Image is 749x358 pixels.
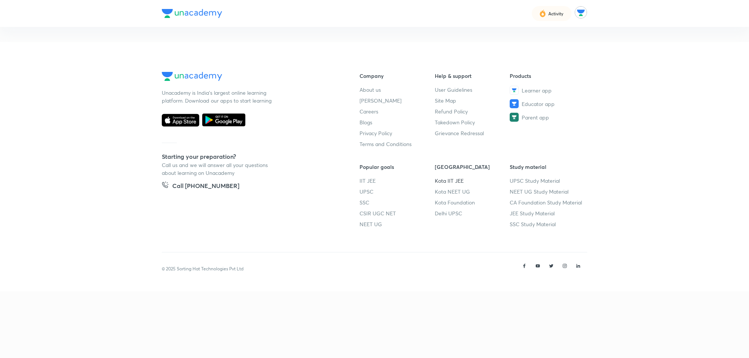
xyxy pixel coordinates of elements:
h5: Call [PHONE_NUMBER] [172,181,239,192]
h5: Starting your preparation? [162,152,336,161]
span: Parent app [522,113,549,121]
a: About us [360,86,435,94]
a: CA Foundation Study Material [510,198,585,206]
a: User Guidelines [435,86,510,94]
a: Parent app [510,113,585,122]
h6: Popular goals [360,163,435,171]
h6: [GEOGRAPHIC_DATA] [435,163,510,171]
a: SSC [360,198,435,206]
a: [PERSON_NAME] [360,97,435,104]
a: CSIR UGC NET [360,209,435,217]
img: Company Logo [162,72,222,81]
h6: Help & support [435,72,510,80]
img: Unacademy Jodhpur [574,6,587,19]
p: Call us and we will answer all your questions about learning on Unacademy [162,161,274,177]
a: Call [PHONE_NUMBER] [162,181,239,192]
a: Delhi UPSC [435,209,510,217]
a: Privacy Policy [360,129,435,137]
a: NEET UG Study Material [510,188,585,195]
a: Refund Policy [435,107,510,115]
a: UPSC Study Material [510,177,585,185]
a: Takedown Policy [435,118,510,126]
p: © 2025 Sorting Hat Technologies Pvt Ltd [162,266,243,272]
img: Educator app [510,99,519,108]
p: Unacademy is India’s largest online learning platform. Download our apps to start learning [162,89,274,104]
a: Learner app [510,86,585,95]
a: Educator app [510,99,585,108]
a: Careers [360,107,435,115]
a: Terms and Conditions [360,140,435,148]
img: activity [539,9,546,18]
h6: Company [360,72,435,80]
img: Parent app [510,113,519,122]
a: IIT JEE [360,177,435,185]
h6: Products [510,72,585,80]
a: Site Map [435,97,510,104]
a: JEE Study Material [510,209,585,217]
h6: Study material [510,163,585,171]
span: Educator app [522,100,555,108]
a: Company Logo [162,72,336,83]
a: Kota Foundation [435,198,510,206]
a: SSC Study Material [510,220,585,228]
img: Company Logo [162,9,222,18]
a: Grievance Redressal [435,129,510,137]
a: Kota IIT JEE [435,177,510,185]
span: Careers [360,107,378,115]
a: UPSC [360,188,435,195]
a: NEET UG [360,220,435,228]
span: Learner app [522,87,552,94]
img: Learner app [510,86,519,95]
a: Blogs [360,118,435,126]
a: Kota NEET UG [435,188,510,195]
